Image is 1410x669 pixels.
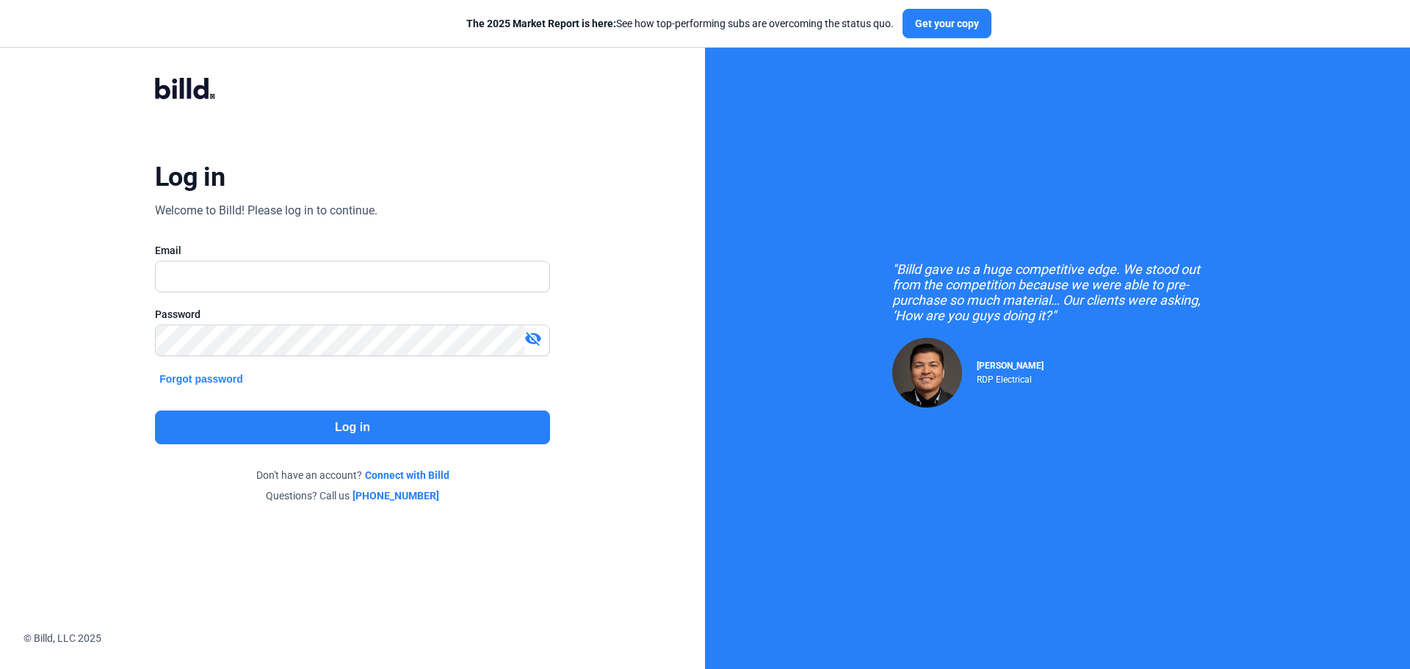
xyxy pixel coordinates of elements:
div: Questions? Call us [155,488,550,503]
button: Forgot password [155,371,247,387]
div: See how top-performing subs are overcoming the status quo. [466,16,894,31]
div: Email [155,243,550,258]
button: Log in [155,411,550,444]
a: [PHONE_NUMBER] [352,488,439,503]
img: Raul Pacheco [892,338,962,408]
button: Get your copy [903,9,991,38]
div: Log in [155,161,225,193]
div: RDP Electrical [977,371,1044,385]
span: The 2025 Market Report is here: [466,18,616,29]
div: "Billd gave us a huge competitive edge. We stood out from the competition because we were able to... [892,261,1223,323]
div: Welcome to Billd! Please log in to continue. [155,202,377,220]
div: Password [155,307,550,322]
div: Don't have an account? [155,468,550,482]
a: Connect with Billd [365,468,449,482]
mat-icon: visibility_off [524,330,542,347]
span: [PERSON_NAME] [977,361,1044,371]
